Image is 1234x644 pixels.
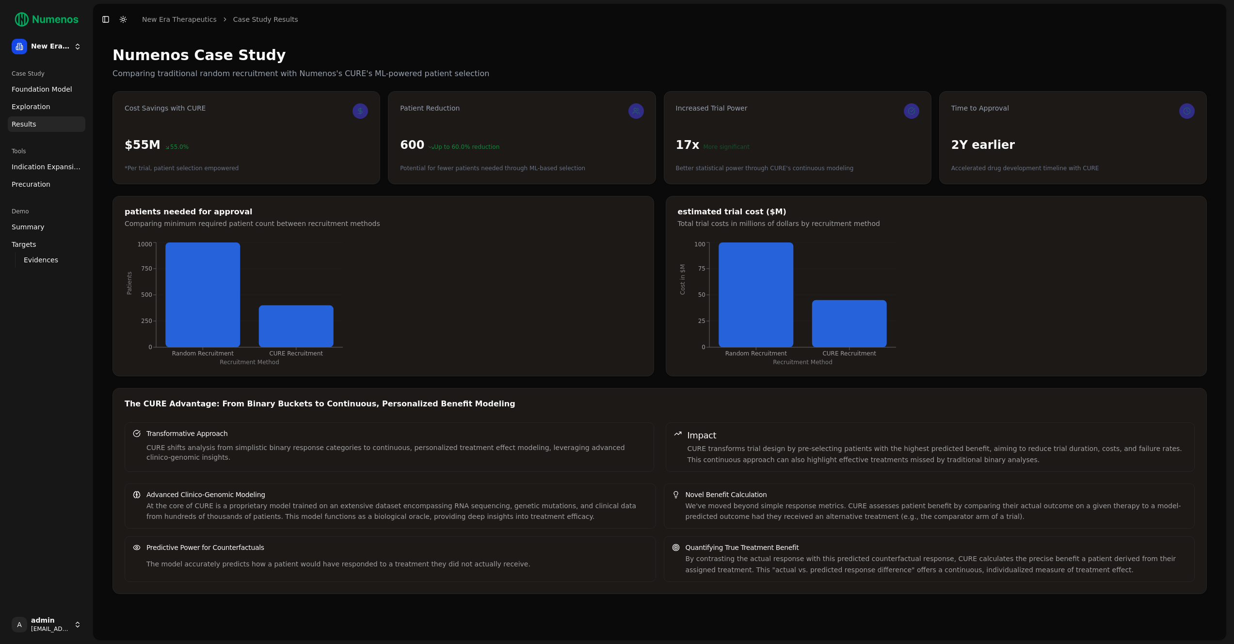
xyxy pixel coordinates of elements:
[12,240,36,249] span: Targets
[676,103,919,119] div: Increased Trial Power
[220,359,279,366] tspan: Recruitment Method
[676,137,700,153] p: 17 x
[12,617,27,632] span: A
[31,42,70,51] span: New Era Therapeutics
[20,253,74,267] a: Evidences
[125,164,239,172] p: *Per trial, patient selection empowered
[146,543,648,552] div: Predictive Power for Counterfactuals
[12,162,81,172] span: Indication Expansion
[31,616,70,625] span: admin
[951,103,1195,119] div: Time to Approval
[146,490,648,499] div: Advanced Clinico-Genomic Modeling
[8,35,85,58] button: New Era Therapeutics
[688,443,1187,466] p: CURE transforms trial design by pre-selecting patients with the highest predicted benefit, aiming...
[8,66,85,81] div: Case Study
[146,500,648,523] p: At the core of CURE is a proprietary model trained on an extensive dataset encompassing RNA seque...
[8,177,85,192] a: Precuration
[24,255,58,265] span: Evidences
[400,137,424,153] p: 600
[400,103,643,119] div: Patient Reduction
[951,164,1099,172] p: Accelerated drug development timeline with CURE
[686,543,1187,552] div: Quantifying True Treatment Benefit
[688,429,1187,442] div: Impact
[172,350,234,357] tspan: Random Recruitment
[112,47,1207,64] h1: Numenos Case Study
[725,350,787,357] tspan: Random Recruitment
[698,318,705,324] tspan: 25
[8,219,85,235] a: Summary
[142,15,298,24] nav: breadcrumb
[141,291,152,298] tspan: 500
[686,553,1187,576] p: By contrasting the actual response with this predicted counterfactual response, CURE calculates t...
[773,359,833,366] tspan: Recruitment Method
[400,164,585,172] p: Potential for fewer patients needed through ML-based selection
[125,400,1195,408] div: The CURE Advantage: From Binary Buckets to Continuous, Personalized Benefit Modeling
[8,8,85,31] img: Numenos
[694,241,705,248] tspan: 100
[698,291,705,298] tspan: 50
[12,84,72,94] span: Foundation Model
[269,350,323,357] tspan: CURE Recruitment
[676,164,854,172] p: Better statistical power through CURE's continuous modeling
[125,219,642,228] div: Comparing minimum required patient count between recruitment methods
[146,443,646,462] div: CURE shifts analysis from simplistic binary response categories to continuous, personalized treat...
[125,208,642,216] div: patients needed for approval
[31,625,70,633] span: [EMAIL_ADDRESS]
[428,143,499,151] p: Up to 60.0 % reduction
[702,344,705,351] tspan: 0
[8,159,85,175] a: Indication Expansion
[951,137,1015,153] p: 2Y earlier
[703,143,750,151] p: More significant
[822,350,876,357] tspan: CURE Recruitment
[148,344,152,351] tspan: 0
[12,179,50,189] span: Precuration
[698,265,705,272] tspan: 75
[125,137,160,153] p: $ 55 M
[679,264,686,295] tspan: Cost in $M
[8,204,85,219] div: Demo
[678,208,1195,216] div: estimated trial cost ($M)
[12,102,50,112] span: Exploration
[12,119,36,129] span: Results
[678,219,1195,228] div: Total trial costs in millions of dollars by recruitment method
[146,559,530,570] p: The model accurately predicts how a patient would have responded to a treatment they did not actu...
[125,103,368,119] div: Cost Savings with CURE
[137,241,152,248] tspan: 1000
[141,318,152,324] tspan: 250
[12,222,45,232] span: Summary
[146,429,646,438] div: Transformative Approach
[126,272,133,295] tspan: Patients
[8,613,85,636] button: Aadmin[EMAIL_ADDRESS]
[8,144,85,159] div: Tools
[8,116,85,132] a: Results
[8,237,85,252] a: Targets
[233,15,298,24] a: Case Study Results
[142,15,217,24] a: New Era Therapeutics
[686,490,1187,499] div: Novel Benefit Calculation
[686,500,1187,523] p: We've moved beyond simple response metrics. CURE assesses patient benefit by comparing their actu...
[8,81,85,97] a: Foundation Model
[141,265,152,272] tspan: 750
[8,99,85,114] a: Exploration
[112,68,1207,80] p: Comparing traditional random recruitment with Numenos's CURE's ML-powered patient selection
[164,143,189,151] p: 55.0 %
